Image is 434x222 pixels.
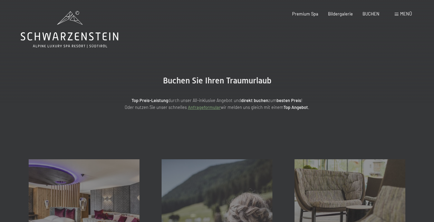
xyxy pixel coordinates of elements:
[163,76,271,85] span: Buchen Sie Ihren Traumurlaub
[79,97,355,111] p: durch unser All-inklusive Angebot und zum ! Oder nutzen Sie unser schnelles wir melden uns gleich...
[400,11,412,17] span: Menü
[363,11,379,17] a: BUCHEN
[328,11,353,17] a: Bildergalerie
[277,98,301,103] strong: besten Preis
[241,98,268,103] strong: direkt buchen
[292,11,318,17] a: Premium Spa
[188,104,221,110] a: Anfrageformular
[283,104,309,110] strong: Top Angebot.
[132,98,168,103] strong: Top Preis-Leistung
